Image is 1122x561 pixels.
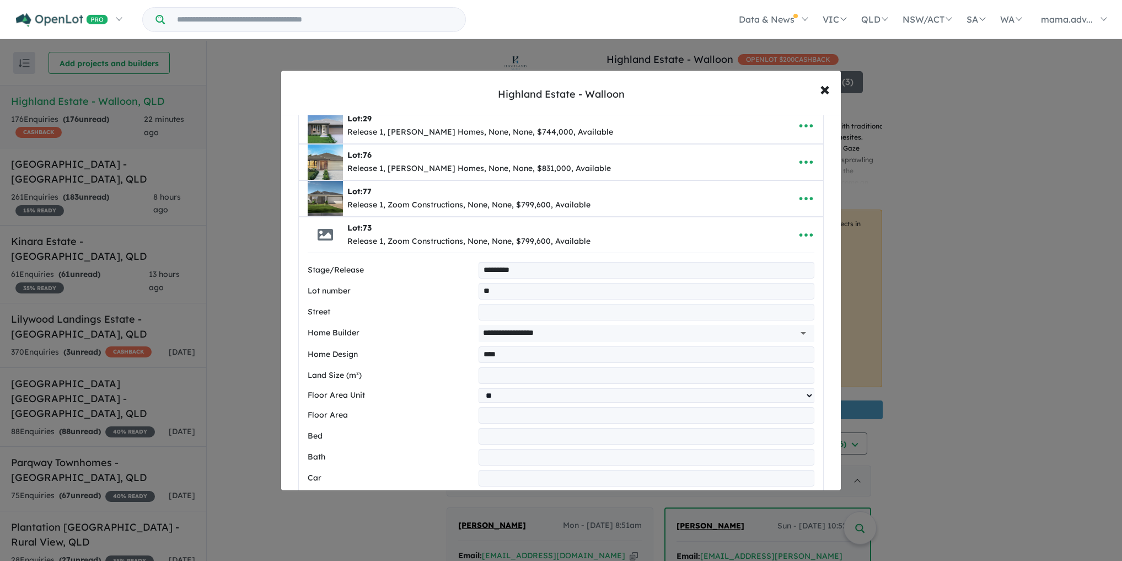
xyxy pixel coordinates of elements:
[308,181,343,216] img: Highland%20Estate%20-%20Walloon%20-%20Lot%2077___1754868120.jpg
[308,348,474,361] label: Home Design
[308,327,474,340] label: Home Builder
[16,13,108,27] img: Openlot PRO Logo White
[820,77,830,100] span: ×
[308,472,474,485] label: Car
[308,451,474,464] label: Bath
[308,389,474,402] label: Floor Area Unit
[363,114,372,124] span: 29
[347,150,372,160] b: Lot:
[167,8,463,31] input: Try estate name, suburb, builder or developer
[347,162,611,175] div: Release 1, [PERSON_NAME] Homes, None, None, $831,000, Available
[347,186,372,196] b: Lot:
[308,264,474,277] label: Stage/Release
[363,150,372,160] span: 76
[308,306,474,319] label: Street
[347,126,613,139] div: Release 1, [PERSON_NAME] Homes, None, None, $744,000, Available
[363,186,372,196] span: 77
[308,108,343,143] img: Highland%20Estate%20-%20Walloon%20-%20Lot%2029___1754282488.jpeg
[308,145,343,180] img: Highland%20Estate%20-%20Walloon%20-%20Lot%2076___1754867996.jpg
[1041,14,1093,25] span: mama.adv...
[796,325,811,341] button: Open
[347,235,590,248] div: Release 1, Zoom Constructions, None, None, $799,600, Available
[308,369,474,382] label: Land Size (m²)
[347,199,590,212] div: Release 1, Zoom Constructions, None, None, $799,600, Available
[347,223,372,233] b: Lot:
[347,114,372,124] b: Lot:
[308,430,474,443] label: Bed
[363,223,372,233] span: 73
[308,285,474,298] label: Lot number
[498,87,625,101] div: Highland Estate - Walloon
[308,409,474,422] label: Floor Area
